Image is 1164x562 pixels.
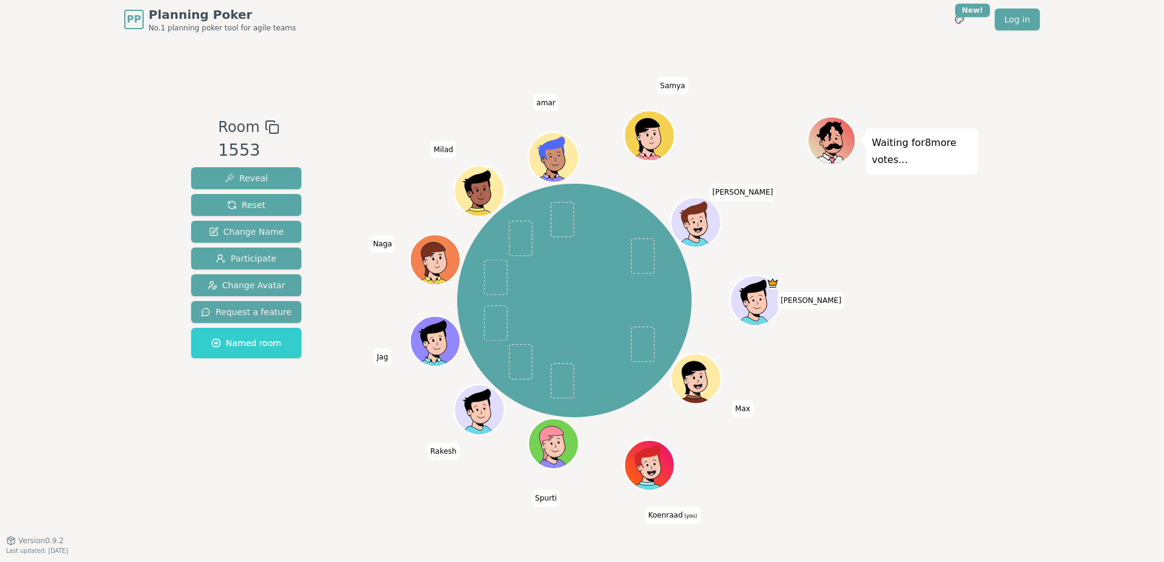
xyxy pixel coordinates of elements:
[127,12,141,27] span: PP
[149,23,296,33] span: No.1 planning poker tool for agile teams
[995,9,1040,30] a: Log in
[209,226,284,238] span: Change Name
[218,138,279,163] div: 1553
[191,328,301,358] button: Named room
[18,536,64,546] span: Version 0.9.2
[227,199,265,211] span: Reset
[124,6,296,33] a: PPPlanning PokerNo.1 planning poker tool for agile teams
[645,507,700,524] span: Click to change your name
[191,248,301,269] button: Participate
[191,194,301,216] button: Reset
[683,513,698,519] span: (you)
[225,172,268,184] span: Reveal
[766,277,779,290] span: Chris is the host
[191,167,301,189] button: Reveal
[191,274,301,296] button: Change Avatar
[218,116,259,138] span: Room
[532,490,560,507] span: Click to change your name
[6,547,68,554] span: Last updated: [DATE]
[208,279,286,291] span: Change Avatar
[732,400,753,417] span: Click to change your name
[430,141,456,158] span: Click to change your name
[657,77,688,94] span: Click to change your name
[948,9,970,30] button: New!
[149,6,296,23] span: Planning Poker
[374,349,391,366] span: Click to change your name
[533,94,558,111] span: Click to change your name
[191,301,301,323] button: Request a feature
[872,134,972,168] p: Waiting for 8 more votes...
[216,252,276,265] span: Participate
[427,443,460,460] span: Click to change your name
[777,292,844,309] span: Click to change your name
[370,235,395,252] span: Click to change your name
[6,536,64,546] button: Version0.9.2
[201,306,292,318] span: Request a feature
[211,337,281,349] span: Named room
[955,4,990,17] div: New!
[191,221,301,243] button: Change Name
[709,184,776,201] span: Click to change your name
[626,442,673,489] button: Click to change your avatar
